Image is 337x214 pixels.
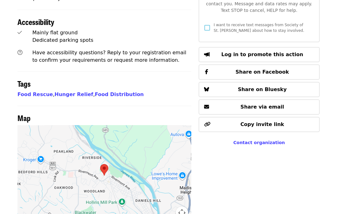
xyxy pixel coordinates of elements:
[32,50,186,63] span: Have accessibility questions? Reply to your registration email to confirm your requirements or re...
[238,87,287,93] span: Share on Bluesky
[199,117,320,132] button: Copy invite link
[17,17,54,27] span: Accessibility
[17,50,22,56] i: question-circle icon
[221,52,303,58] span: Log in to promote this action
[199,65,320,80] button: Share on Facebook
[233,140,285,145] a: Contact organization
[17,113,31,124] span: Map
[55,92,93,98] a: Hunger Relief
[240,122,284,128] span: Copy invite link
[199,47,320,62] button: Log in to promote this action
[214,23,304,33] span: I want to receive text messages from Society of St. [PERSON_NAME] about how to stay involved.
[55,92,95,98] span: ,
[199,82,320,97] button: Share on Bluesky
[95,92,144,98] a: Food Distribution
[32,29,191,37] div: Mainly flat ground
[241,104,284,110] span: Share via email
[199,100,320,115] button: Share via email
[17,30,22,36] i: check icon
[32,37,191,44] div: Dedicated parking spots
[17,78,31,89] span: Tags
[236,69,289,75] span: Share on Facebook
[17,92,53,98] a: Food Rescue
[17,92,55,98] span: ,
